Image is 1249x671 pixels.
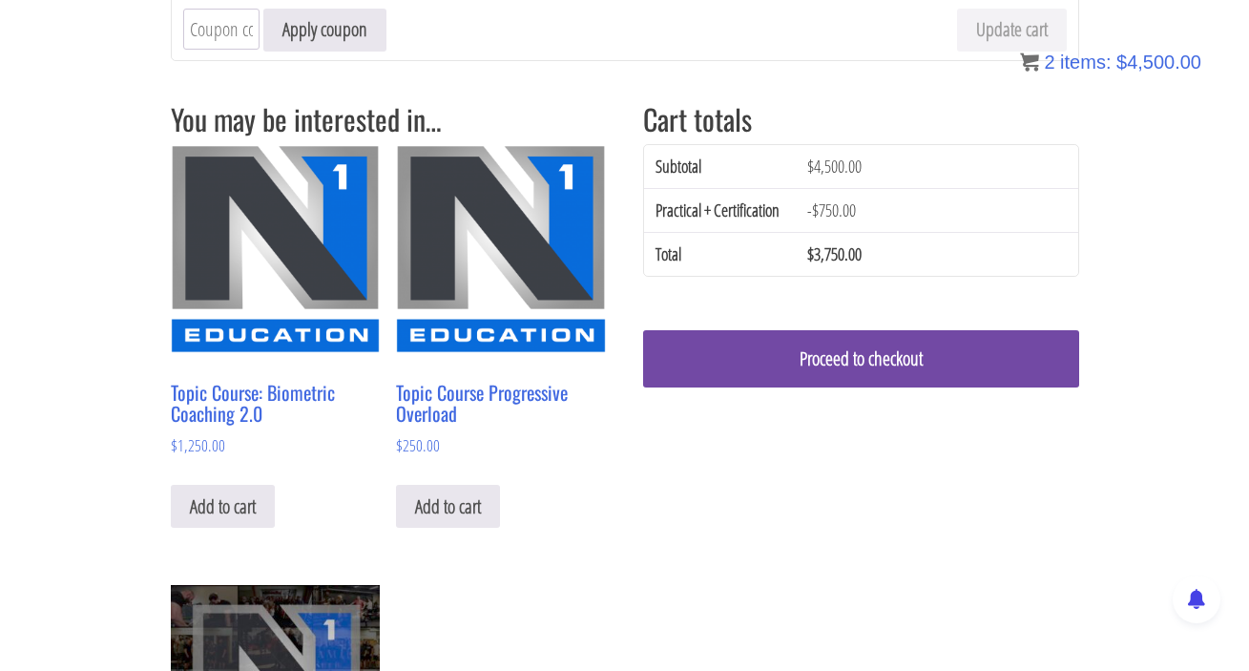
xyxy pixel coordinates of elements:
a: Topic Course: Biometric Coaching 2.0 $1,250.00 [171,144,380,458]
td: - [796,188,1078,232]
th: Subtotal [644,145,796,188]
th: Practical + Certification [644,188,796,232]
bdi: 4,500.00 [807,155,862,178]
span: $ [1116,52,1127,73]
bdi: 3,750.00 [807,242,862,265]
iframe: Secure express checkout frame [639,403,1083,456]
img: Topic Course Progressive Overload [396,144,605,353]
span: $ [807,242,814,265]
span: 750.00 [812,199,856,221]
h2: Topic Course: Biometric Coaching 2.0 [171,372,380,433]
th: Total [644,232,796,276]
span: $ [812,199,819,221]
h2: You may be interested in… [171,103,607,135]
button: Update cart [957,9,1067,52]
h2: Cart totals [643,103,1079,135]
span: $ [396,434,403,456]
span: items: [1060,52,1111,73]
bdi: 250.00 [396,434,440,456]
iframe: Secure express checkout frame [639,514,1083,567]
img: icon11.png [1020,52,1039,72]
a: Proceed to checkout [643,330,1079,388]
span: $ [807,155,814,178]
a: Add to cart: “Topic Course: Biometric Coaching 2.0” [171,485,275,528]
iframe: Secure express checkout frame [639,458,1083,512]
a: Topic Course Progressive Overload $250.00 [396,144,605,458]
bdi: 4,500.00 [1116,52,1201,73]
span: $ [171,434,177,456]
img: Topic Course: Biometric Coaching 2.0 [171,144,380,353]
bdi: 1,250.00 [171,434,225,456]
a: Add to cart: “Topic Course Progressive Overload” [396,485,500,528]
a: 2 items: $4,500.00 [1020,52,1201,73]
button: Apply coupon [263,9,386,52]
input: Coupon code [183,9,260,50]
span: 2 [1044,52,1054,73]
h2: Topic Course Progressive Overload [396,372,605,433]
